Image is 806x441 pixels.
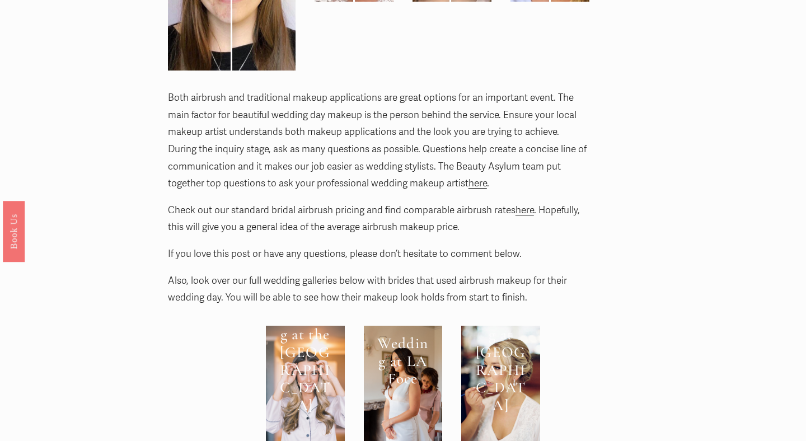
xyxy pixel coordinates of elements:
[516,204,534,216] a: here
[3,201,25,262] a: Book Us
[168,202,589,236] p: Check out our standard bridal airbrush pricing and find comparable airbrush rates . Hopefully, th...
[168,90,589,193] p: Both airbrush and traditional makeup applications are great options for an important event. The m...
[168,246,589,263] p: If you love this post or have any questions, please don’t hesitate to comment below.
[468,177,487,189] a: here
[376,391,443,435] a: VIEW GALLERY
[168,273,589,307] p: Also, look over our full wedding galleries below with brides that used airbrush makeup for their ...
